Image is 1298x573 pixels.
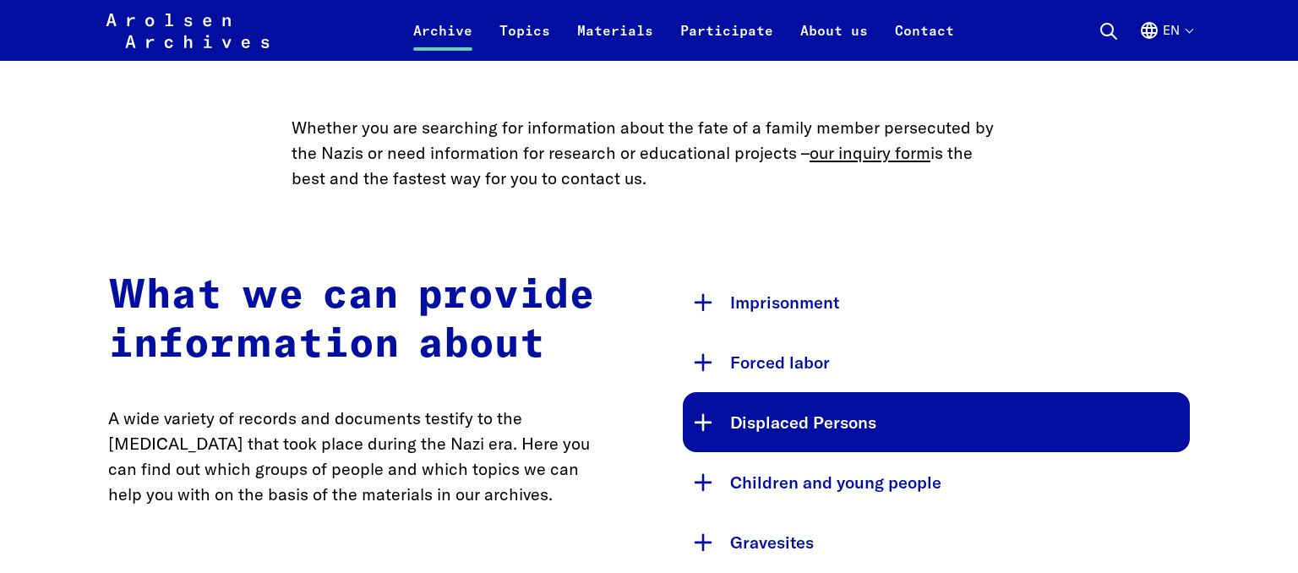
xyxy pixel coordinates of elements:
[486,20,564,61] a: Topics
[1139,20,1192,61] button: English, language selection
[108,276,595,365] strong: What we can provide information about
[108,406,615,507] p: A wide variety of records and documents testify to the [MEDICAL_DATA] that took place during the ...
[400,20,486,61] a: Archive
[683,332,1190,392] button: Forced labor
[683,272,1190,332] button: Imprisonment
[564,20,667,61] a: Materials
[881,20,968,61] a: Contact
[292,115,1006,191] p: Whether you are searching for information about the fate of a family member persecuted by the Naz...
[667,20,787,61] a: Participate
[400,10,968,51] nav: Primary
[810,142,930,163] a: our inquiry form
[787,20,881,61] a: About us
[683,452,1190,512] button: Children and young people
[683,392,1190,452] button: Displaced Persons
[683,512,1190,572] button: Gravesites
